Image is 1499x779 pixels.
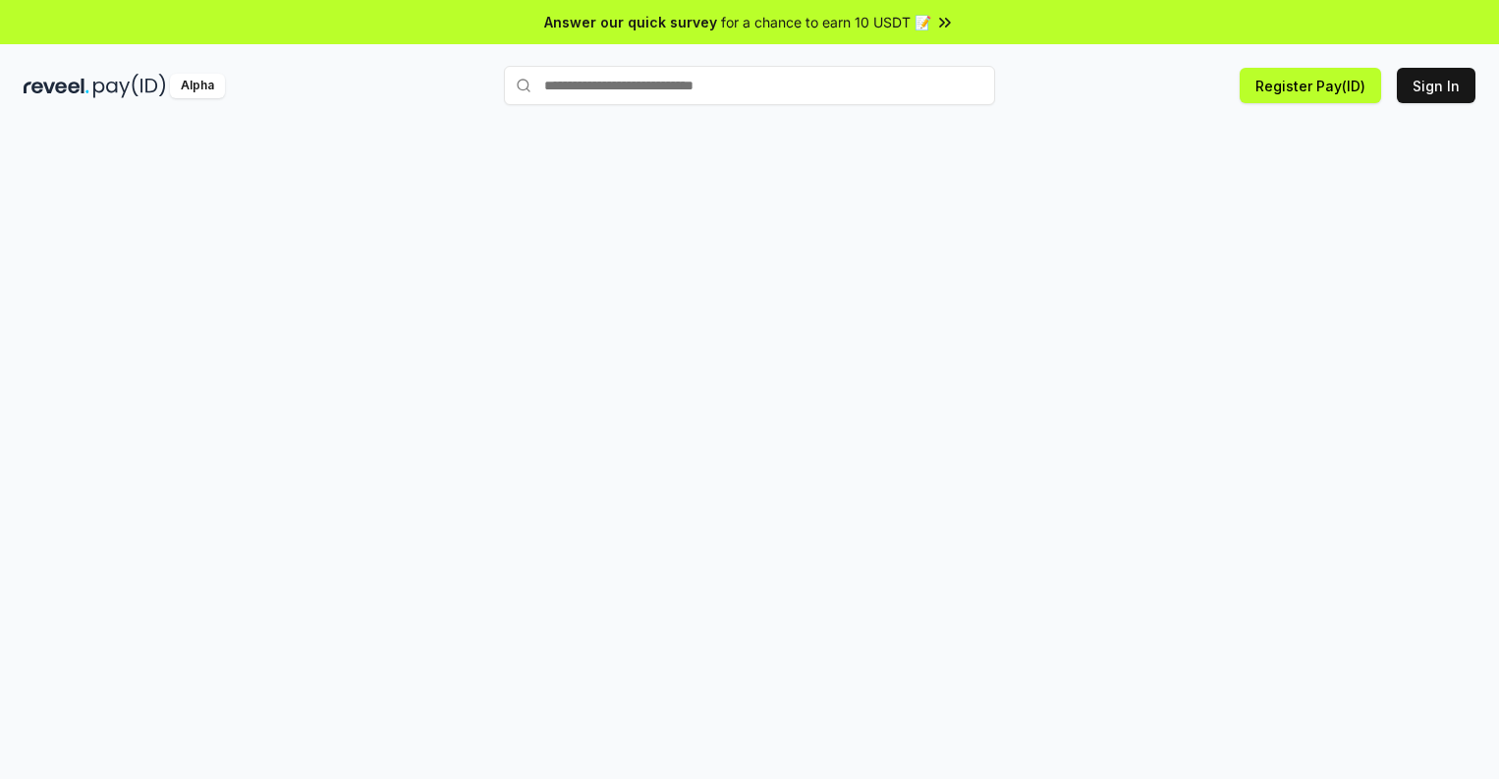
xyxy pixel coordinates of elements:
[170,74,225,98] div: Alpha
[1397,68,1475,103] button: Sign In
[1240,68,1381,103] button: Register Pay(ID)
[24,74,89,98] img: reveel_dark
[544,12,717,32] span: Answer our quick survey
[93,74,166,98] img: pay_id
[721,12,931,32] span: for a chance to earn 10 USDT 📝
